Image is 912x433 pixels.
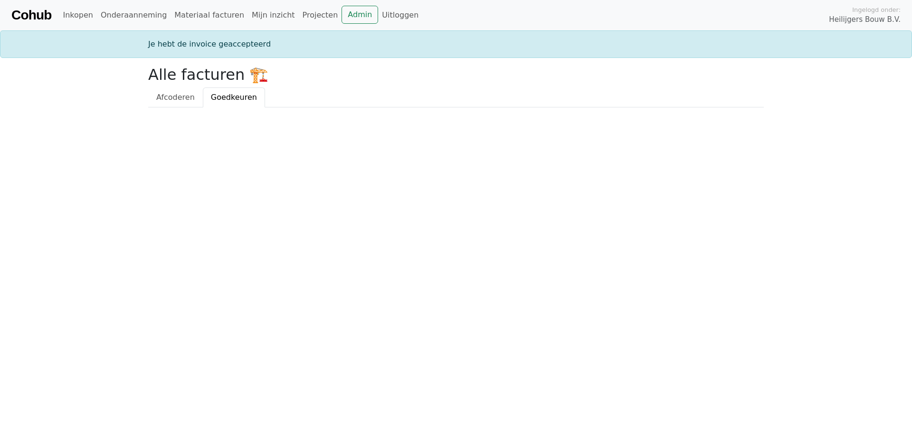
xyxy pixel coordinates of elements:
[378,6,422,25] a: Uitloggen
[156,93,195,102] span: Afcoderen
[211,93,257,102] span: Goedkeuren
[852,5,901,14] span: Ingelogd onder:
[299,6,342,25] a: Projecten
[59,6,96,25] a: Inkopen
[11,4,51,27] a: Cohub
[203,87,265,107] a: Goedkeuren
[97,6,171,25] a: Onderaanneming
[142,38,769,50] div: Je hebt de invoice geaccepteerd
[829,14,901,25] span: Heilijgers Bouw B.V.
[148,66,764,84] h2: Alle facturen 🏗️
[148,87,203,107] a: Afcoderen
[342,6,378,24] a: Admin
[248,6,299,25] a: Mijn inzicht
[171,6,248,25] a: Materiaal facturen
